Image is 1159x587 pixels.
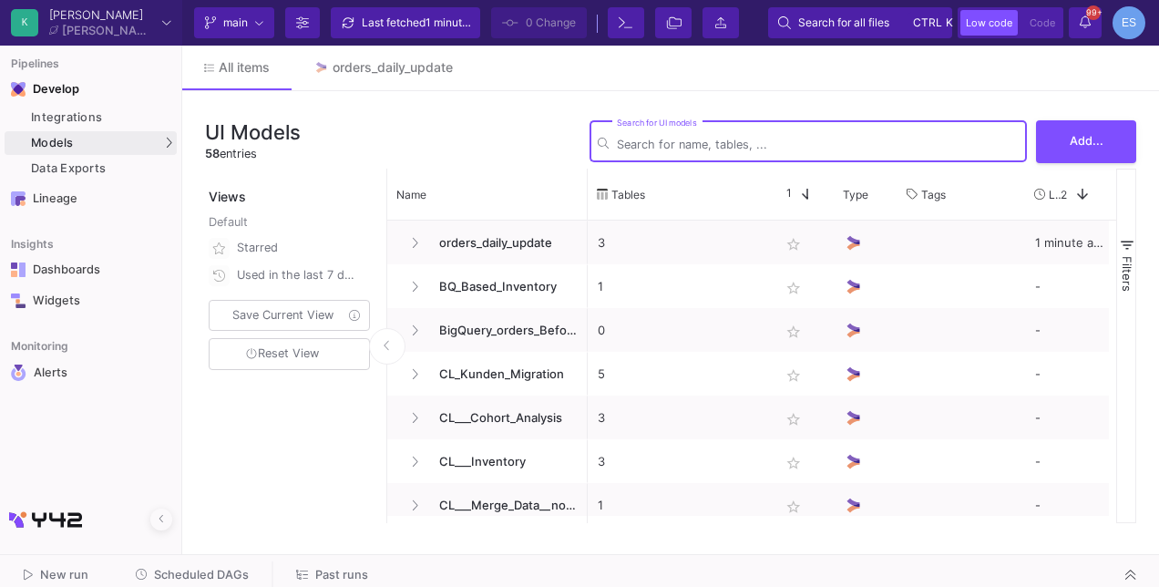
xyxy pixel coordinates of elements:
span: Search for all files [798,9,889,36]
p: 3 [598,440,760,483]
span: Filters [1120,256,1134,292]
button: Code [1024,10,1061,36]
span: Low code [966,16,1012,29]
div: - [1025,396,1116,439]
a: Integrations [5,106,177,129]
span: BigQuery_orders_Before_2022 [428,309,578,352]
p: 5 [598,353,760,396]
img: UI Model [844,321,863,340]
mat-icon: star_border [783,365,805,386]
span: Tags [921,188,946,201]
span: New run [40,568,88,582]
span: 2 [1061,188,1067,201]
img: UI Model [844,452,863,471]
div: Used in the last 7 days [237,262,359,289]
span: Models [31,136,74,150]
p: 3 [598,396,760,439]
div: 1 minute ago [1025,221,1116,264]
button: Search for all filesctrlk [768,7,952,38]
img: UI Model [844,365,863,384]
span: ctrl [913,12,942,34]
div: - [1025,352,1116,396]
button: Add... [1036,120,1136,163]
span: Scheduled DAGs [154,568,249,582]
button: Save Current View [209,300,370,331]
button: Used in the last 7 days [205,262,374,289]
a: Data Exports [5,157,177,180]
input: Search for name, tables, ... [617,138,1019,151]
a: Navigation iconLineage [5,184,177,213]
span: 99+ [1086,5,1101,20]
span: main [223,9,248,36]
mat-icon: star_border [783,452,805,474]
span: CL___Merge_Data__non_Adtriba_ [428,484,578,527]
span: 1 minute ago [426,15,490,29]
div: Data Exports [31,161,172,176]
div: - [1025,483,1116,527]
a: Navigation iconAlerts [5,357,177,388]
span: CL___Cohort_Analysis [428,396,578,439]
img: UI Model [844,496,863,515]
img: Navigation icon [11,82,26,97]
span: Past runs [315,568,368,582]
p: 1 [598,265,760,308]
img: UI Model [844,233,863,252]
div: - [1025,264,1116,308]
span: 58 [205,147,220,160]
span: CL___Inventory [428,440,578,483]
button: ctrlk [908,12,942,34]
h3: UI Models [205,120,301,144]
button: Last fetched1 minute ago [331,7,480,38]
img: Tab icon [313,60,329,76]
p: 1 [598,484,760,527]
mat-expansion-panel-header: Navigation iconDevelop [5,75,177,104]
mat-icon: star_border [783,277,805,299]
span: CL_Kunden_Migration [428,353,578,396]
mat-icon: star_border [783,496,805,518]
p: 0 [598,309,760,352]
div: Default [209,213,374,234]
span: Name [396,188,426,201]
span: Tables [611,188,645,201]
div: Develop [33,82,60,97]
div: - [1025,308,1116,352]
div: [PERSON_NAME] [49,9,155,21]
img: Navigation icon [11,365,26,381]
button: Reset View [209,338,370,370]
button: 99+ [1069,7,1102,38]
span: Add... [1070,134,1103,148]
div: entries [205,145,301,162]
span: 1 [779,186,792,202]
a: Navigation iconWidgets [5,286,177,315]
span: Reset View [246,346,319,360]
div: ES [1113,6,1145,39]
img: UI Model [844,408,863,427]
span: BQ_Based_Inventory [428,265,578,308]
span: orders_daily_update [428,221,578,264]
img: Navigation icon [11,293,26,308]
div: Last fetched [362,9,471,36]
div: Widgets [33,293,151,308]
button: ES [1107,6,1145,39]
button: Low code [960,10,1018,36]
div: Integrations [31,110,172,125]
button: main [194,7,274,38]
div: Starred [237,234,359,262]
span: Save Current View [232,308,333,322]
div: Alerts [34,365,152,381]
span: Type [843,188,868,201]
div: Lineage [33,191,151,206]
mat-icon: star_border [783,321,805,343]
span: Code [1030,16,1055,29]
mat-icon: star_border [783,233,805,255]
img: Navigation icon [11,191,26,206]
div: orders_daily_update [333,60,453,75]
div: Dashboards [33,263,151,277]
div: [PERSON_NAME] [62,25,155,36]
div: Views [205,169,377,206]
a: Navigation iconDashboards [5,255,177,284]
div: K [11,9,38,36]
span: Last Used [1049,188,1061,201]
div: - [1025,439,1116,483]
mat-icon: star_border [783,408,805,430]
